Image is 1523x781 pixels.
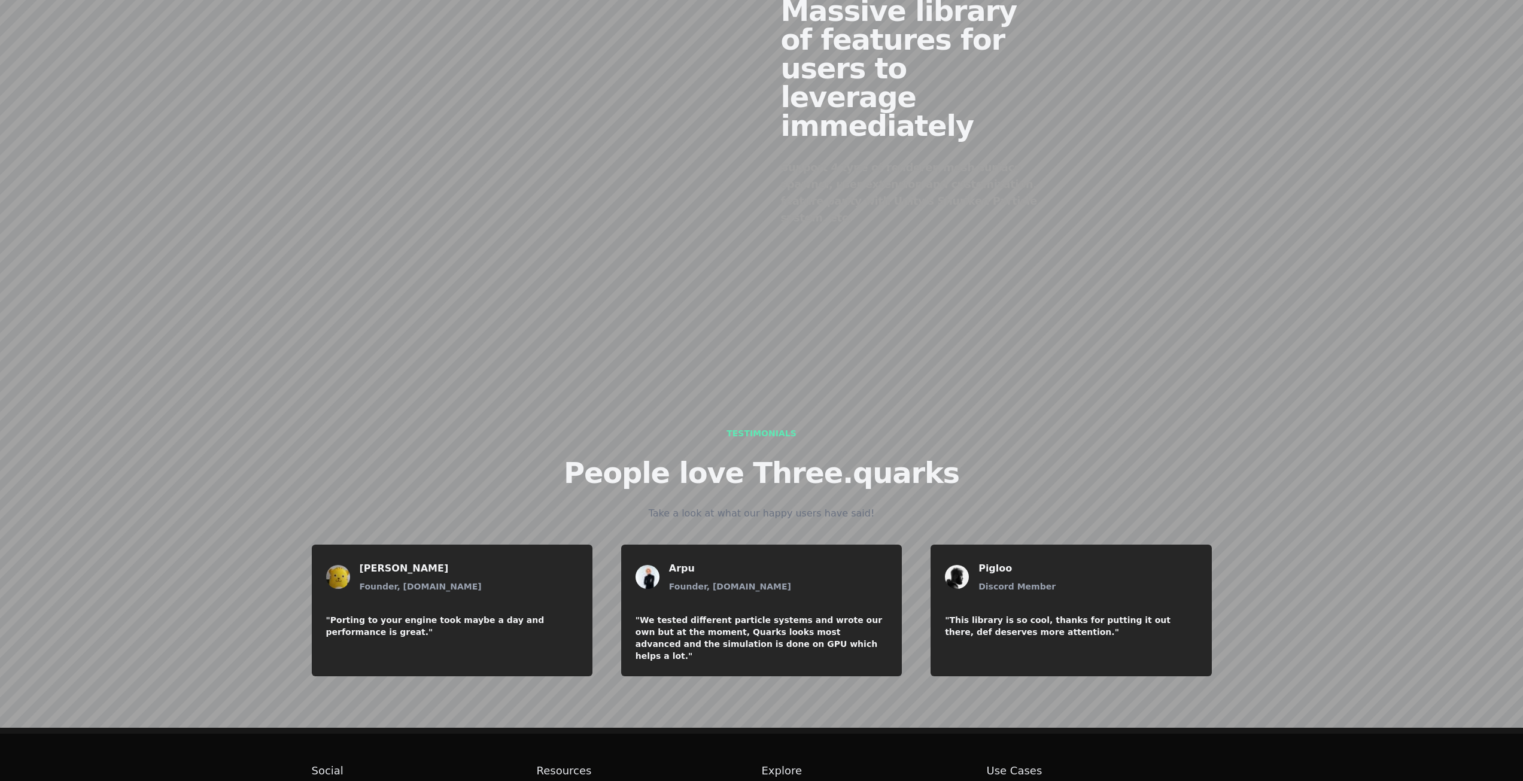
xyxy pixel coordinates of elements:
div: "We tested different particle systems and wrote our own but at the moment, Quarks looks most adva... [636,614,887,662]
h2: People love Three.quarks [564,458,959,487]
img: customer Arpu [636,565,659,589]
div: Founder, [DOMAIN_NAME] [360,581,482,592]
h2: Social [312,762,537,779]
div: Testimonials [726,427,797,439]
h2: Use Cases [987,762,1212,779]
h2: Resources [537,762,762,779]
h2: Explore [762,762,987,779]
img: customer Pigloo [945,565,969,589]
div: "This library is so cool, thanks for putting it out there, def deserves more attention." [945,614,1197,638]
div: Pigloo [978,561,1056,576]
div: Support 4 type of renderer, mesh surface spawner, user extension and customization, feature parit... [781,159,1049,226]
div: "Porting to your engine took maybe a day and performance is great." [326,614,578,638]
h4: Take a look at what our happy users have said! [649,506,875,521]
img: customer marcel [326,565,350,589]
div: Founder, [DOMAIN_NAME] [669,581,791,592]
div: Discord Member [978,581,1056,592]
div: Arpu [669,561,791,576]
div: [PERSON_NAME] [360,561,482,576]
